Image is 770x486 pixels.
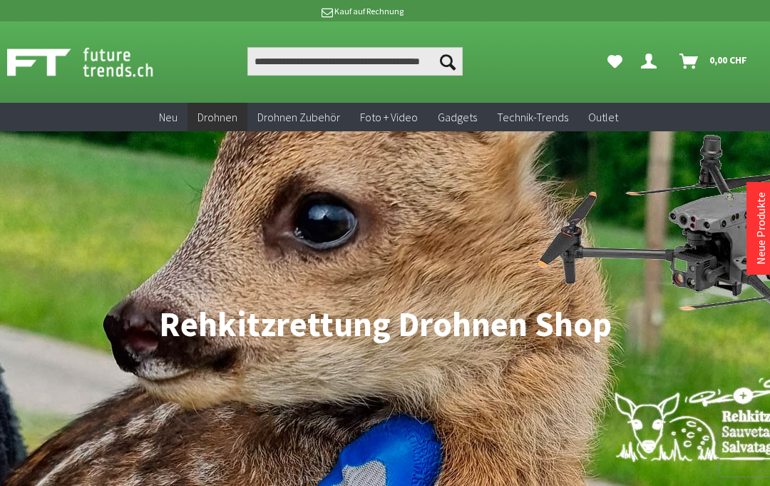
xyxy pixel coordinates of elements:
[257,110,340,124] span: Drohnen Zubehör
[10,307,760,343] h1: Rehkitzrettung Drohnen Shop
[7,44,185,80] img: Shop Futuretrends - zur Startseite wechseln
[360,110,418,124] span: Foto + Video
[578,103,628,132] a: Outlet
[247,103,350,132] a: Drohnen Zubehör
[635,47,668,76] a: Dein Konto
[497,110,568,124] span: Technik-Trends
[350,103,428,132] a: Foto + Video
[433,47,463,76] button: Suchen
[754,192,768,265] a: Neue Produkte
[188,103,247,132] a: Drohnen
[438,110,477,124] span: Gadgets
[197,110,237,124] span: Drohnen
[600,47,630,76] a: Meine Favoriten
[149,103,188,132] a: Neu
[247,47,463,76] input: Produkt, Marke, Kategorie, EAN, Artikelnummer…
[674,47,754,76] a: Warenkorb
[159,110,178,124] span: Neu
[487,103,578,132] a: Technik-Trends
[588,110,618,124] span: Outlet
[709,49,747,71] span: 0,00 CHF
[428,103,487,132] a: Gadgets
